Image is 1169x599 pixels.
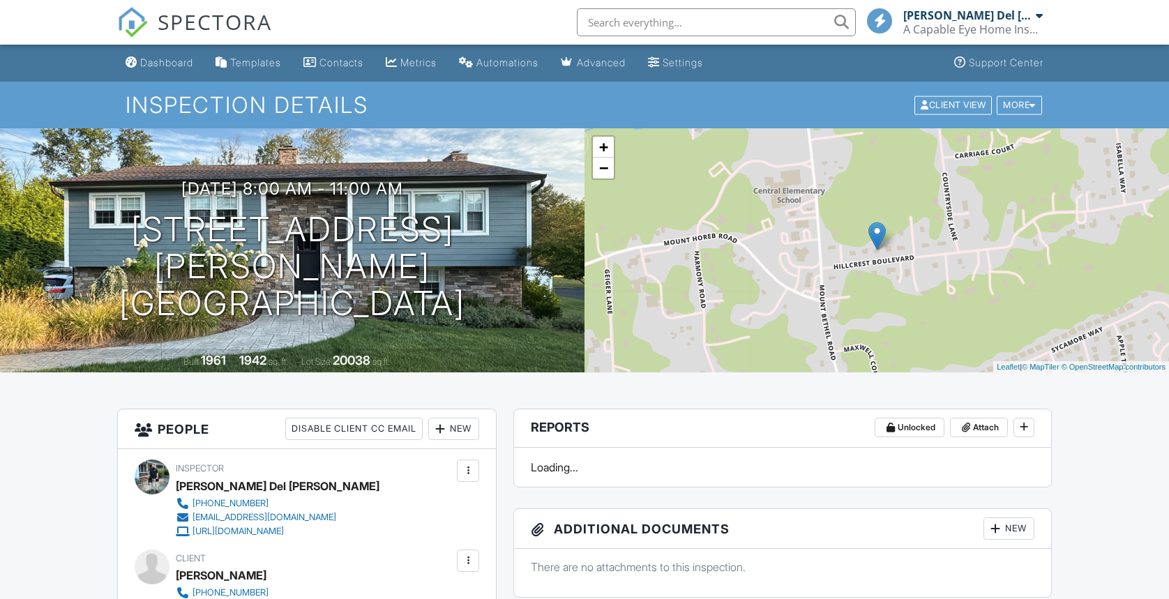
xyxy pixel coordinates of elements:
[593,137,614,158] a: Zoom in
[120,50,199,76] a: Dashboard
[176,510,368,524] a: [EMAIL_ADDRESS][DOMAIN_NAME]
[969,56,1043,68] div: Support Center
[1062,363,1166,371] a: © OpenStreetMap contributors
[210,50,287,76] a: Templates
[453,50,544,76] a: Automations (Basic)
[239,353,266,367] div: 1942
[126,93,1043,117] h1: Inspection Details
[993,361,1169,373] div: |
[269,356,288,367] span: sq. ft.
[118,409,497,449] h3: People
[642,50,709,76] a: Settings
[158,7,272,36] span: SPECTORA
[22,211,562,321] h1: [STREET_ADDRESS] [PERSON_NAME][GEOGRAPHIC_DATA]
[193,526,284,537] div: [URL][DOMAIN_NAME]
[428,418,479,440] div: New
[176,553,206,563] span: Client
[193,587,269,598] div: [PHONE_NUMBER]
[140,56,193,68] div: Dashboard
[476,56,538,68] div: Automations
[949,50,1049,76] a: Support Center
[903,8,1032,22] div: [PERSON_NAME] Del [PERSON_NAME]
[400,56,437,68] div: Metrics
[117,19,272,48] a: SPECTORA
[555,50,631,76] a: Advanced
[593,158,614,179] a: Zoom out
[298,50,369,76] a: Contacts
[176,496,368,510] a: [PHONE_NUMBER]
[176,524,368,538] a: [URL][DOMAIN_NAME]
[193,498,269,509] div: [PHONE_NUMBER]
[333,353,370,367] div: 20038
[183,356,199,367] span: Built
[193,512,336,523] div: [EMAIL_ADDRESS][DOMAIN_NAME]
[531,559,1034,575] p: There are no attachments to this inspection.
[285,418,423,440] div: Disable Client CC Email
[663,56,703,68] div: Settings
[514,509,1051,549] h3: Additional Documents
[983,517,1034,540] div: New
[201,353,226,367] div: 1961
[577,8,856,36] input: Search everything...
[997,363,1020,371] a: Leaflet
[913,99,995,109] a: Client View
[914,96,992,114] div: Client View
[903,22,1043,36] div: A Capable Eye Home Inspections LLC
[176,476,379,496] div: [PERSON_NAME] Del [PERSON_NAME]
[319,56,363,68] div: Contacts
[176,565,266,586] div: [PERSON_NAME]
[997,96,1042,114] div: More
[176,463,224,473] span: Inspector
[181,179,403,198] h3: [DATE] 8:00 am - 11:00 am
[577,56,626,68] div: Advanced
[372,356,390,367] span: sq.ft.
[301,356,331,367] span: Lot Size
[230,56,281,68] div: Templates
[117,7,148,38] img: The Best Home Inspection Software - Spectora
[380,50,442,76] a: Metrics
[1022,363,1059,371] a: © MapTiler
